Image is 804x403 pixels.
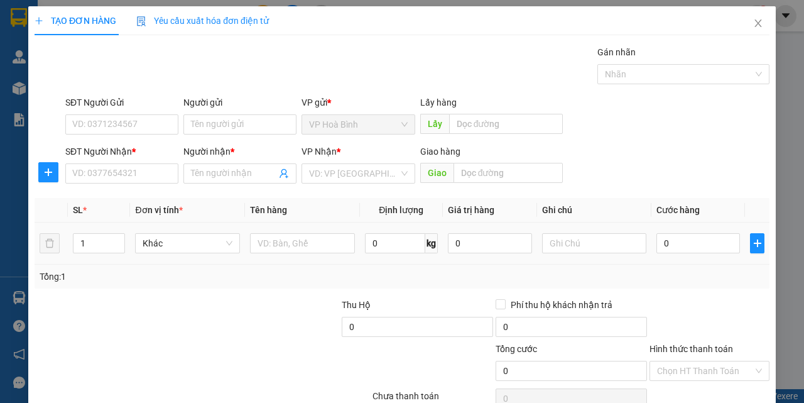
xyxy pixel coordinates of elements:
button: delete [40,233,60,253]
div: VP gửi [301,96,415,109]
input: 0 [448,233,531,253]
span: close [753,18,763,28]
span: plus [751,238,764,248]
span: Phí thu hộ khách nhận trả [506,298,617,312]
span: Tổng cước [496,344,537,354]
button: plus [38,162,58,182]
span: TẠO ĐƠN HÀNG [35,16,116,26]
th: Ghi chú [536,198,651,223]
button: Close [741,6,776,41]
input: Ghi Chú [541,233,646,253]
b: GỬI : VP Hoà Bình [6,79,146,99]
button: plus [750,233,764,253]
label: Hình thức thanh toán [649,344,732,354]
span: VP Nhận [301,146,337,157]
li: 995 [PERSON_NAME] [6,28,239,43]
div: Tổng: 1 [40,270,312,284]
span: Lấy hàng [420,97,456,108]
span: Giao [420,163,453,183]
span: kg [425,233,438,253]
div: SĐT Người Nhận [65,145,178,158]
span: phone [72,46,82,56]
span: environment [72,30,82,40]
span: Thu Hộ [342,300,371,310]
span: Tên hàng [250,205,287,215]
div: Người nhận [183,145,296,158]
span: Đơn vị tính [135,205,182,215]
span: plus [39,167,58,177]
input: VD: Bàn, Ghế [250,233,355,253]
span: VP Hoà Bình [309,115,407,134]
input: Dọc đường [453,163,562,183]
span: plus [35,16,43,25]
span: Cước hàng [656,205,700,215]
b: Nhà Xe Hà My [72,8,167,24]
span: Lấy [420,114,448,134]
li: 0946 508 595 [6,43,239,59]
span: Yêu cầu xuất hóa đơn điện tử [136,16,269,26]
input: Dọc đường [448,114,562,134]
label: Gán nhãn [597,47,636,57]
div: Người gửi [183,96,296,109]
span: user-add [279,168,289,179]
span: Khác [143,234,232,253]
span: Giá trị hàng [448,205,494,215]
img: icon [136,16,146,26]
span: Giao hàng [420,146,460,157]
span: Định lượng [379,205,423,215]
div: SĐT Người Gửi [65,96,178,109]
span: SL [73,205,83,215]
